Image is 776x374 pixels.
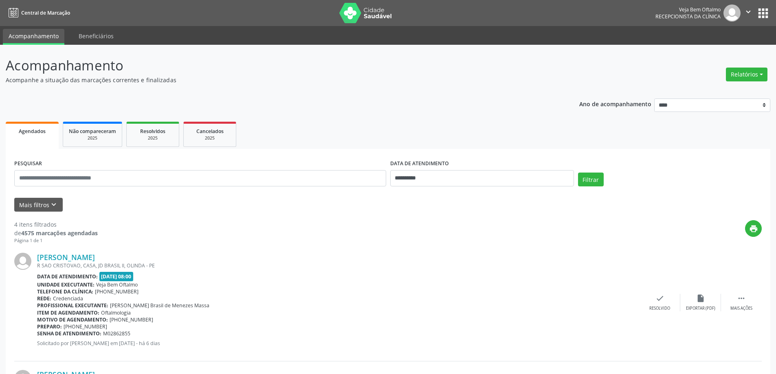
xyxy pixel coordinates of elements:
div: Resolvido [649,306,670,311]
span: Central de Marcação [21,9,70,16]
b: Rede: [37,295,51,302]
span: [PHONE_NUMBER] [95,288,138,295]
label: DATA DE ATENDIMENTO [390,157,449,170]
b: Senha de atendimento: [37,330,101,337]
p: Ano de acompanhamento [579,98,651,109]
button: apps [756,6,770,20]
span: Cancelados [196,128,224,135]
button: Filtrar [578,173,604,186]
span: Veja Bem Oftalmo [96,281,138,288]
button:  [741,4,756,22]
a: Beneficiários [73,29,119,43]
a: Central de Marcação [6,6,70,20]
b: Motivo de agendamento: [37,316,108,323]
div: 2025 [69,135,116,141]
p: Acompanhe a situação das marcações correntes e finalizadas [6,76,541,84]
b: Telefone da clínica: [37,288,93,295]
i: print [749,224,758,233]
span: Não compareceram [69,128,116,135]
b: Item de agendamento: [37,309,99,316]
div: Mais ações [730,306,752,311]
p: Solicitado por [PERSON_NAME] em [DATE] - há 6 dias [37,340,640,347]
img: img [723,4,741,22]
div: de [14,229,98,237]
i:  [737,294,746,303]
button: print [745,220,762,237]
a: [PERSON_NAME] [37,253,95,262]
span: Resolvidos [140,128,165,135]
div: 2025 [189,135,230,141]
p: Acompanhamento [6,55,541,76]
span: Recepcionista da clínica [655,13,721,20]
b: Unidade executante: [37,281,95,288]
span: M02862855 [103,330,130,337]
button: Mais filtroskeyboard_arrow_down [14,198,63,212]
span: Credenciada [53,295,83,302]
i: check [655,294,664,303]
span: [PERSON_NAME] Brasil de Menezes Massa [110,302,209,309]
div: R SAO CRISTOVAO, CASA, JD BRASIL II, OLINDA - PE [37,262,640,269]
div: Exportar (PDF) [686,306,715,311]
a: Acompanhamento [3,29,64,45]
span: [PHONE_NUMBER] [64,323,107,330]
div: Página 1 de 1 [14,237,98,244]
strong: 4575 marcações agendadas [21,229,98,237]
div: Veja Bem Oftalmo [655,6,721,13]
b: Preparo: [37,323,62,330]
span: [PHONE_NUMBER] [110,316,153,323]
div: 2025 [132,135,173,141]
b: Data de atendimento: [37,273,98,280]
i: keyboard_arrow_down [49,200,58,209]
label: PESQUISAR [14,157,42,170]
i: insert_drive_file [696,294,705,303]
b: Profissional executante: [37,302,108,309]
div: 4 itens filtrados [14,220,98,229]
span: [DATE] 08:00 [99,272,134,281]
span: Agendados [19,128,46,135]
img: img [14,253,31,270]
span: Oftalmologia [101,309,131,316]
button: Relatórios [726,68,767,81]
i:  [744,7,753,16]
